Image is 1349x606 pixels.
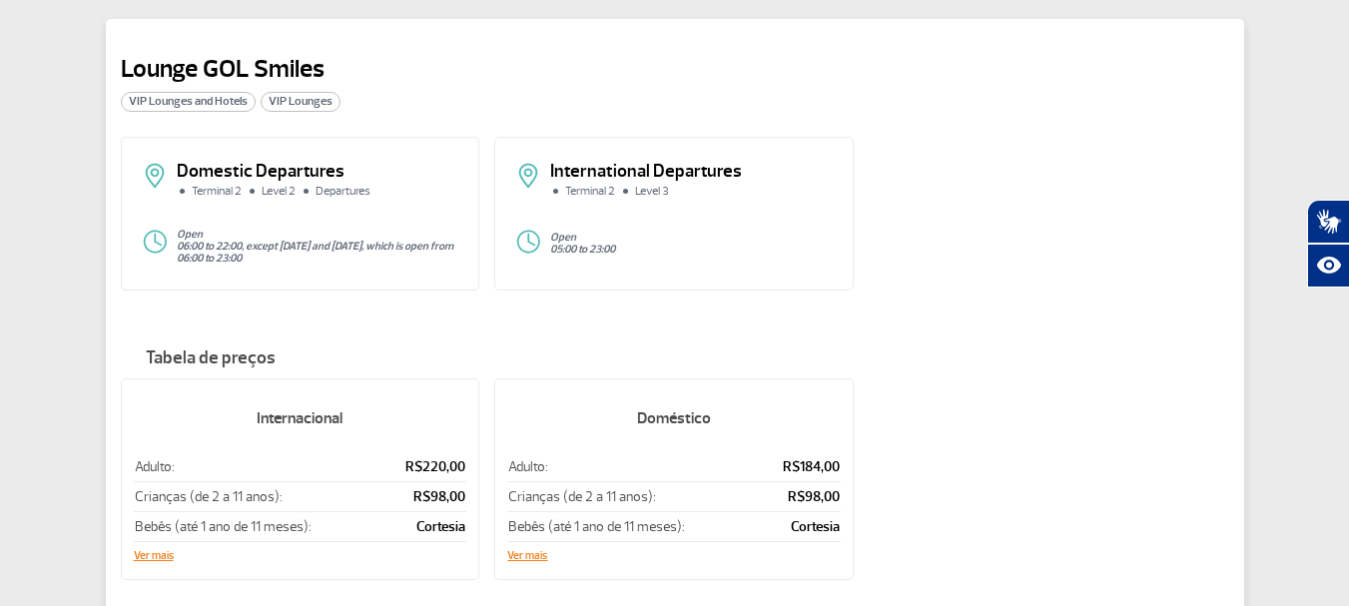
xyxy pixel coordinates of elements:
p: R$98,00 [760,487,841,506]
p: 05:00 to 23:00 [550,244,833,256]
li: Departures [301,186,375,198]
p: R$98,00 [382,487,466,506]
h2: Lounge GOL Smiles [121,54,340,84]
strong: Open [550,231,576,244]
p: Crianças (de 2 a 11 anos): [508,487,757,506]
button: Abrir recursos assistivos. [1307,244,1349,288]
p: Domestic Departures [177,163,459,181]
h5: Internacional [134,392,467,444]
h4: Tabela de preços [121,348,1229,368]
h5: Doméstico [507,392,841,444]
div: Plugin de acessibilidade da Hand Talk. [1307,200,1349,288]
span: VIP Lounges [261,92,340,112]
p: R$220,00 [382,457,466,476]
li: Terminal 2 [550,186,620,198]
li: Terminal 2 [177,186,247,198]
p: Bebês (até 1 ano de 11 meses): [135,517,380,536]
p: International Departures [550,163,833,181]
button: Abrir tradutor de língua de sinais. [1307,200,1349,244]
button: Ver mais [134,550,174,562]
p: 06:00 to 22:00, except [DATE] and [DATE], which is open from 06:00 to 23:00 [177,241,459,265]
li: Level 3 [620,186,674,198]
button: Ver mais [507,550,547,562]
p: Adulto: [508,457,757,476]
p: Adulto: [135,457,380,476]
span: VIP Lounges and Hotels [121,92,256,112]
p: R$184,00 [760,457,841,476]
p: Bebês (até 1 ano de 11 meses): [508,517,757,536]
p: Cortesia [760,517,841,536]
li: Level 2 [247,186,301,198]
p: Crianças (de 2 a 11 anos): [135,487,380,506]
strong: Open [177,228,203,241]
p: Cortesia [382,517,466,536]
